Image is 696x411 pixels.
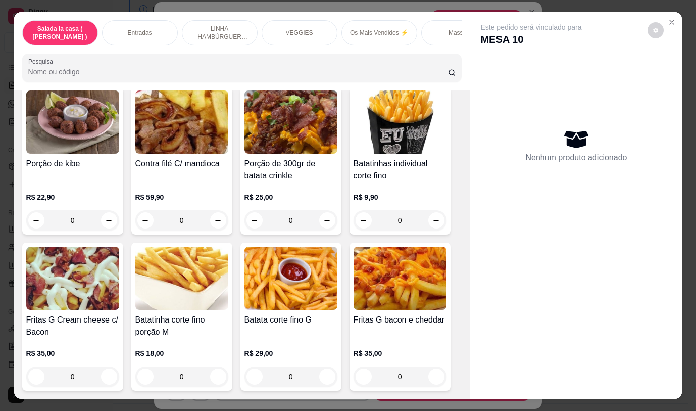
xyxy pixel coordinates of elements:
[354,192,446,202] p: R$ 9,90
[101,212,117,229] button: increase-product-quantity
[480,22,581,32] p: Este pedido será vinculado para
[190,25,249,41] p: LINHA HAMBÚRGUER ANGUS
[101,369,117,385] button: increase-product-quantity
[319,212,335,229] button: increase-product-quantity
[350,29,408,37] p: Os Mais Vendidos ⚡️
[135,90,228,154] img: product-image
[356,212,372,229] button: decrease-product-quantity
[354,348,446,358] p: R$ 35,00
[135,247,228,310] img: product-image
[244,90,337,154] img: product-image
[354,90,446,154] img: product-image
[26,158,119,170] h4: Porção de kibe
[135,192,228,202] p: R$ 59,90
[244,192,337,202] p: R$ 25,00
[449,29,469,37] p: Massas
[26,348,119,358] p: R$ 35,00
[428,212,444,229] button: increase-product-quantity
[31,25,89,41] p: Salada la casa ( [PERSON_NAME] )
[210,212,226,229] button: increase-product-quantity
[135,314,228,338] h4: Batatinha corte fino porção M
[135,348,228,358] p: R$ 18,00
[648,22,664,38] button: decrease-product-quantity
[319,369,335,385] button: increase-product-quantity
[137,212,154,229] button: decrease-product-quantity
[26,247,119,310] img: product-image
[480,32,581,47] p: MESA 10
[128,29,152,37] p: Entradas
[354,247,446,310] img: product-image
[244,348,337,358] p: R$ 29,00
[28,369,44,385] button: decrease-product-quantity
[246,369,263,385] button: decrease-product-quantity
[26,90,119,154] img: product-image
[244,158,337,182] h4: Porção de 300gr de batata crinkle
[26,314,119,338] h4: Fritas G Cream cheese c/ Bacon
[28,67,448,77] input: Pesquisa
[428,369,444,385] button: increase-product-quantity
[28,212,44,229] button: decrease-product-quantity
[286,29,313,37] p: VEGGIES
[244,314,337,326] h4: Batata corte fino G
[137,369,154,385] button: decrease-product-quantity
[28,57,57,66] label: Pesquisa
[354,158,446,182] h4: Batatinhas individual corte fino
[26,192,119,202] p: R$ 22,90
[210,369,226,385] button: increase-product-quantity
[356,369,372,385] button: decrease-product-quantity
[246,212,263,229] button: decrease-product-quantity
[525,152,627,164] p: Nenhum produto adicionado
[664,14,680,30] button: Close
[135,158,228,170] h4: Contra filé C/ mandioca
[244,247,337,310] img: product-image
[354,314,446,326] h4: Fritas G bacon e cheddar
